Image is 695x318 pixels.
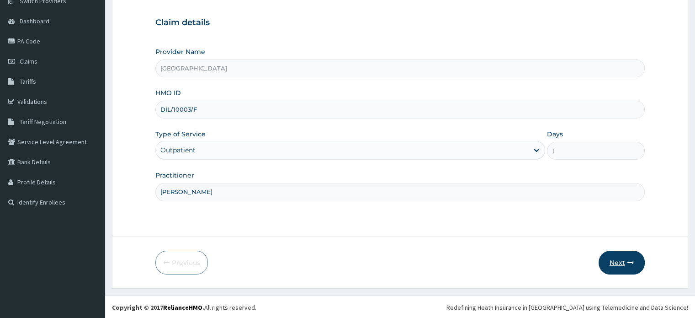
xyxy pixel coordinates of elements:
[163,303,202,312] a: RelianceHMO
[20,57,37,65] span: Claims
[112,303,204,312] strong: Copyright © 2017 .
[155,129,206,139] label: Type of Service
[155,101,644,119] input: Enter HMO ID
[155,18,644,28] h3: Claim details
[20,77,36,86] span: Tariffs
[446,303,688,312] div: Redefining Heath Insurance in [GEOGRAPHIC_DATA] using Telemedicine and Data Science!
[155,251,208,275] button: Previous
[547,129,563,139] label: Days
[20,17,49,25] span: Dashboard
[599,251,645,275] button: Next
[155,183,644,201] input: Enter Name
[155,88,181,97] label: HMO ID
[155,47,205,56] label: Provider Name
[160,146,196,155] div: Outpatient
[155,171,194,180] label: Practitioner
[20,118,66,126] span: Tariff Negotiation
